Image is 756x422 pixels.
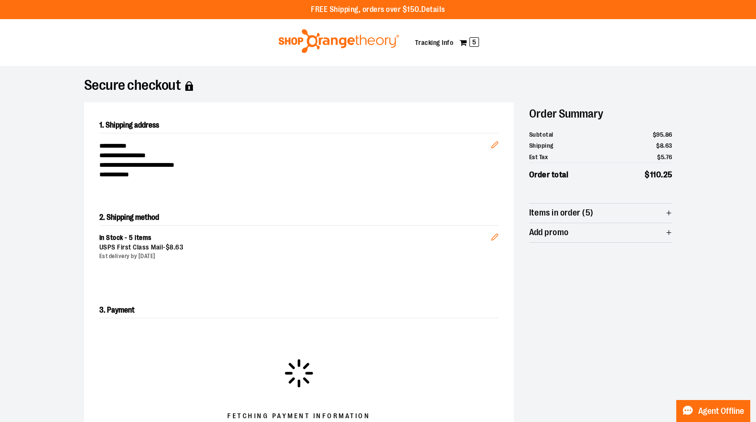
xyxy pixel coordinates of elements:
span: 25 [663,170,672,179]
button: Edit [483,218,506,251]
p: FREE Shipping, orders over $150. [311,4,445,15]
span: $ [645,170,650,179]
span: $ [657,153,661,161]
span: . [663,131,665,138]
h2: 2. Shipping method [99,210,499,225]
div: USPS First Class Mail - [99,243,491,252]
span: Shipping [529,141,554,151]
span: 8 [170,243,174,251]
span: $ [653,131,657,138]
span: Subtotal [529,130,554,140]
span: . [664,153,666,161]
h2: 1. Shipping address [99,118,499,133]
a: Tracking Info [415,39,454,46]
img: Shop Orangetheory [277,29,401,53]
span: . [174,243,176,251]
span: $ [166,243,170,251]
span: $ [656,142,660,149]
h1: Secure checkout [84,81,672,91]
span: 8 [660,142,664,149]
div: Est delivery by [DATE] [99,252,491,260]
span: Order total [529,169,569,181]
a: Details [421,5,445,14]
span: 5 [661,153,665,161]
span: . [663,142,665,149]
h2: Order Summary [529,102,672,125]
button: Items in order (5) [529,204,672,223]
span: 86 [665,131,672,138]
span: Est Tax [529,152,548,162]
span: Agent Offline [698,407,744,416]
span: 63 [665,142,672,149]
div: In Stock - 5 items [99,233,491,243]
span: 5 [469,37,479,47]
span: 76 [666,153,672,161]
button: Agent Offline [676,400,750,422]
span: Items in order (5) [529,208,594,217]
button: Add promo [529,223,672,242]
h2: 3. Payment [99,303,499,318]
span: 110 [650,170,661,179]
span: 63 [175,243,183,251]
span: . [661,170,663,179]
span: Add promo [529,228,569,237]
span: 95 [656,131,663,138]
span: Fetching Payment Information [227,411,370,421]
button: Edit [483,126,506,159]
